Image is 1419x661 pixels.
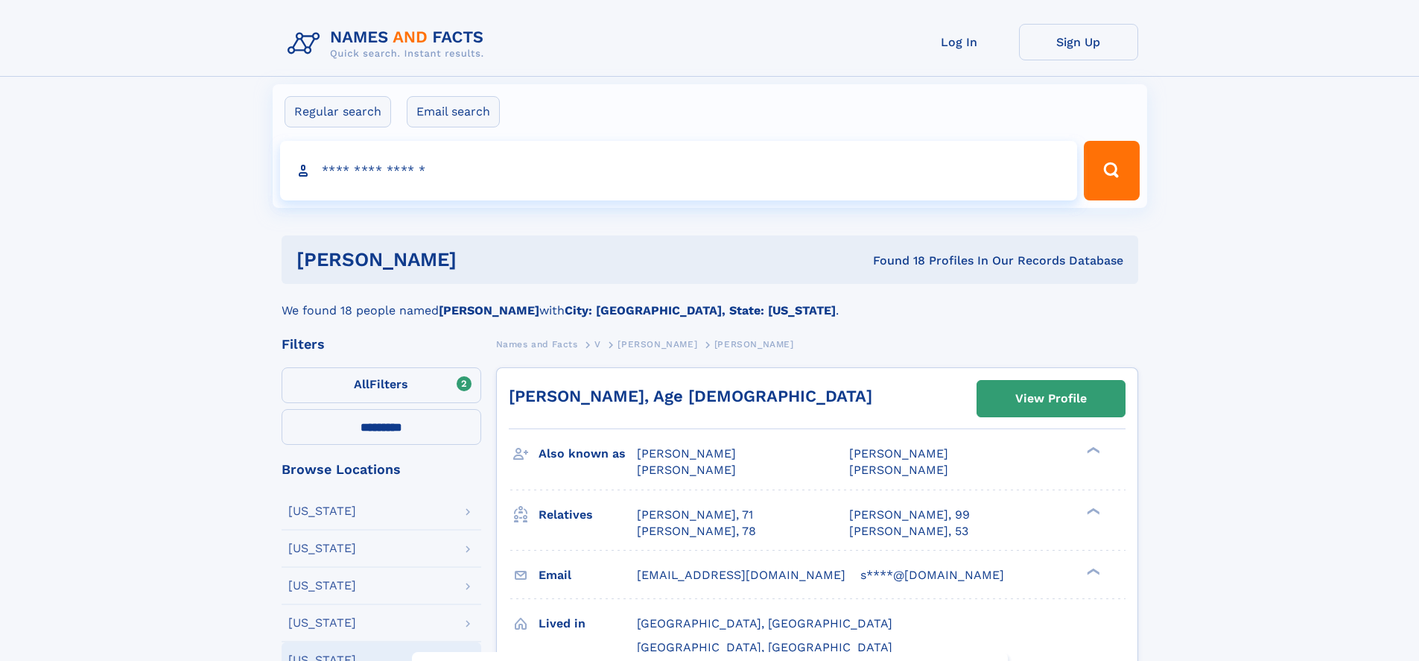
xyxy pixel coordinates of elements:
[637,507,753,523] a: [PERSON_NAME], 71
[282,367,481,403] label: Filters
[637,446,736,461] span: [PERSON_NAME]
[1083,566,1101,576] div: ❯
[977,381,1125,417] a: View Profile
[282,284,1138,320] div: We found 18 people named with .
[282,338,481,351] div: Filters
[539,611,637,636] h3: Lived in
[288,617,356,629] div: [US_STATE]
[509,387,872,405] a: [PERSON_NAME], Age [DEMOGRAPHIC_DATA]
[849,446,948,461] span: [PERSON_NAME]
[714,339,794,350] span: [PERSON_NAME]
[285,96,391,127] label: Regular search
[849,523,968,540] a: [PERSON_NAME], 53
[1083,506,1101,516] div: ❯
[407,96,500,127] label: Email search
[594,335,601,353] a: V
[664,253,1123,269] div: Found 18 Profiles In Our Records Database
[637,568,845,582] span: [EMAIL_ADDRESS][DOMAIN_NAME]
[637,523,756,540] a: [PERSON_NAME], 78
[637,640,892,654] span: [GEOGRAPHIC_DATA], [GEOGRAPHIC_DATA]
[539,502,637,528] h3: Relatives
[354,377,369,391] span: All
[637,616,892,630] span: [GEOGRAPHIC_DATA], [GEOGRAPHIC_DATA]
[282,24,496,64] img: Logo Names and Facts
[637,463,736,477] span: [PERSON_NAME]
[1084,141,1139,200] button: Search Button
[496,335,578,353] a: Names and Facts
[849,507,970,523] a: [PERSON_NAME], 99
[288,543,356,554] div: [US_STATE]
[1083,446,1101,455] div: ❯
[288,580,356,592] div: [US_STATE]
[849,463,948,477] span: [PERSON_NAME]
[282,463,481,476] div: Browse Locations
[900,24,1019,60] a: Log In
[539,441,637,467] h3: Also known as
[618,335,697,353] a: [PERSON_NAME]
[439,303,539,317] b: [PERSON_NAME]
[280,141,1078,200] input: search input
[565,303,836,317] b: City: [GEOGRAPHIC_DATA], State: [US_STATE]
[618,339,697,350] span: [PERSON_NAME]
[1019,24,1138,60] a: Sign Up
[594,339,601,350] span: V
[1015,382,1087,416] div: View Profile
[288,505,356,517] div: [US_STATE]
[539,563,637,588] h3: Email
[296,250,665,269] h1: [PERSON_NAME]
